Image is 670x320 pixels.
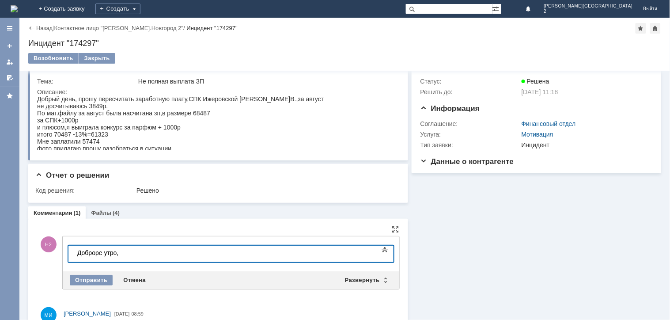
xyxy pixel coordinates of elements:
[420,157,514,166] span: Данные о контрагенте
[420,120,520,127] div: Соглашение:
[380,244,390,255] span: Показать панель инструментов
[11,5,18,12] a: Перейти на домашнюю страницу
[136,187,396,194] div: Решено
[522,141,648,149] div: Инцидент
[37,88,397,95] div: Описание:
[35,171,109,179] span: Отчет о решении
[28,39,661,48] div: Инцидент "174297"
[35,187,135,194] div: Код решения:
[36,25,53,31] a: Назад
[420,141,520,149] div: Тип заявки:
[37,78,136,85] div: Тема:
[522,78,549,85] span: Решена
[34,210,72,216] a: Комментарии
[54,25,187,31] div: /
[522,88,558,95] span: [DATE] 11:18
[544,4,633,9] span: [PERSON_NAME][GEOGRAPHIC_DATA]
[95,4,140,14] div: Создать
[132,311,144,316] span: 08:59
[420,78,520,85] div: Статус:
[187,25,238,31] div: Инцидент "174297"
[420,104,480,113] span: Информация
[4,4,129,11] div: Доброре утро,
[3,39,17,53] a: Создать заявку
[636,23,646,34] div: Добавить в избранное
[392,226,399,233] div: На всю страницу
[91,210,111,216] a: Файлы
[650,23,661,34] div: Сделать домашней страницей
[420,131,520,138] div: Услуга:
[11,5,18,12] img: logo
[3,71,17,85] a: Мои согласования
[3,55,17,69] a: Мои заявки
[522,120,576,127] a: Финансовый отдел
[420,88,520,95] div: Решить до:
[113,210,120,216] div: (4)
[41,236,57,252] span: Н2
[20,21,41,28] span: +1000р
[64,310,111,317] span: [PERSON_NAME]
[53,24,54,31] div: |
[54,25,184,31] a: Контактное лицо "[PERSON_NAME].Новгород 2"
[114,311,130,316] span: [DATE]
[492,4,501,12] span: Расширенный поиск
[544,9,633,14] span: 2
[64,309,111,318] a: [PERSON_NAME]
[522,131,553,138] a: Мотивация
[138,78,396,85] div: Не полная выплата ЗП
[74,210,81,216] div: (1)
